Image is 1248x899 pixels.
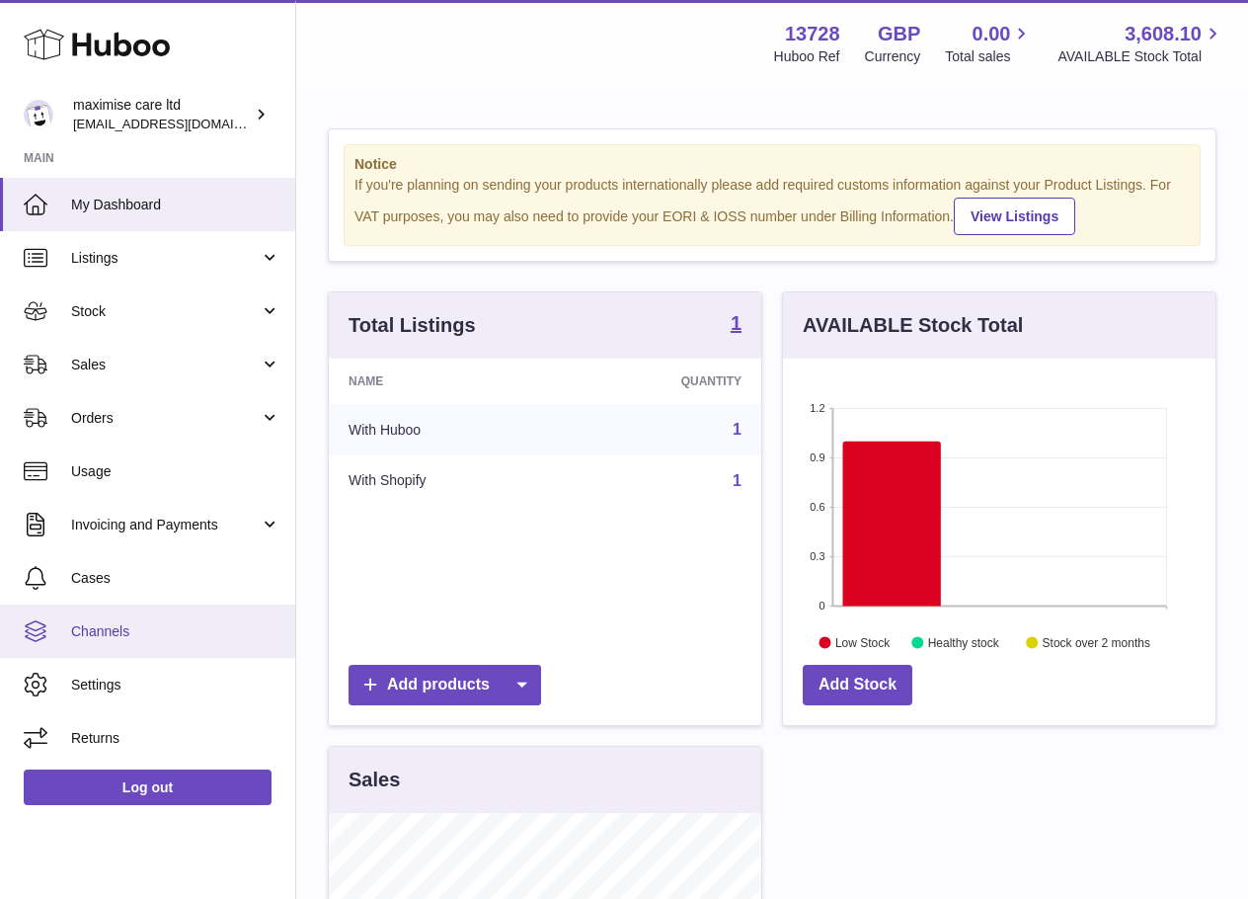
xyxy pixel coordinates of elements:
[562,359,761,404] th: Quantity
[354,176,1190,235] div: If you're planning on sending your products internationally please add required customs informati...
[354,155,1190,174] strong: Notice
[865,47,921,66] div: Currency
[349,665,541,705] a: Add products
[71,729,280,748] span: Returns
[329,455,562,507] td: With Shopify
[24,770,272,805] a: Log out
[71,569,280,588] span: Cases
[71,676,280,695] span: Settings
[733,472,741,489] a: 1
[71,196,280,214] span: My Dashboard
[1057,47,1224,66] span: AVAILABLE Stock Total
[945,21,1033,66] a: 0.00 Total sales
[973,21,1011,47] span: 0.00
[731,313,741,333] strong: 1
[1057,21,1224,66] a: 3,608.10 AVAILABLE Stock Total
[878,21,920,47] strong: GBP
[71,356,260,374] span: Sales
[71,516,260,534] span: Invoicing and Payments
[810,501,824,513] text: 0.6
[24,100,53,129] img: internalAdmin-13728@internal.huboo.com
[73,96,251,133] div: maximise care ltd
[71,302,260,321] span: Stock
[349,312,476,339] h3: Total Listings
[803,665,912,705] a: Add Stock
[71,249,260,268] span: Listings
[774,47,840,66] div: Huboo Ref
[810,402,824,414] text: 1.2
[329,404,562,455] td: With Huboo
[803,312,1023,339] h3: AVAILABLE Stock Total
[349,767,400,793] h3: Sales
[928,635,1000,649] text: Healthy stock
[1125,21,1202,47] span: 3,608.10
[819,600,824,612] text: 0
[71,622,280,641] span: Channels
[73,116,290,131] span: [EMAIL_ADDRESS][DOMAIN_NAME]
[945,47,1033,66] span: Total sales
[733,421,741,438] a: 1
[954,198,1075,235] a: View Listings
[71,409,260,428] span: Orders
[835,635,891,649] text: Low Stock
[329,359,562,404] th: Name
[731,313,741,337] a: 1
[810,451,824,463] text: 0.9
[785,21,840,47] strong: 13728
[71,462,280,481] span: Usage
[1043,635,1150,649] text: Stock over 2 months
[810,550,824,562] text: 0.3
